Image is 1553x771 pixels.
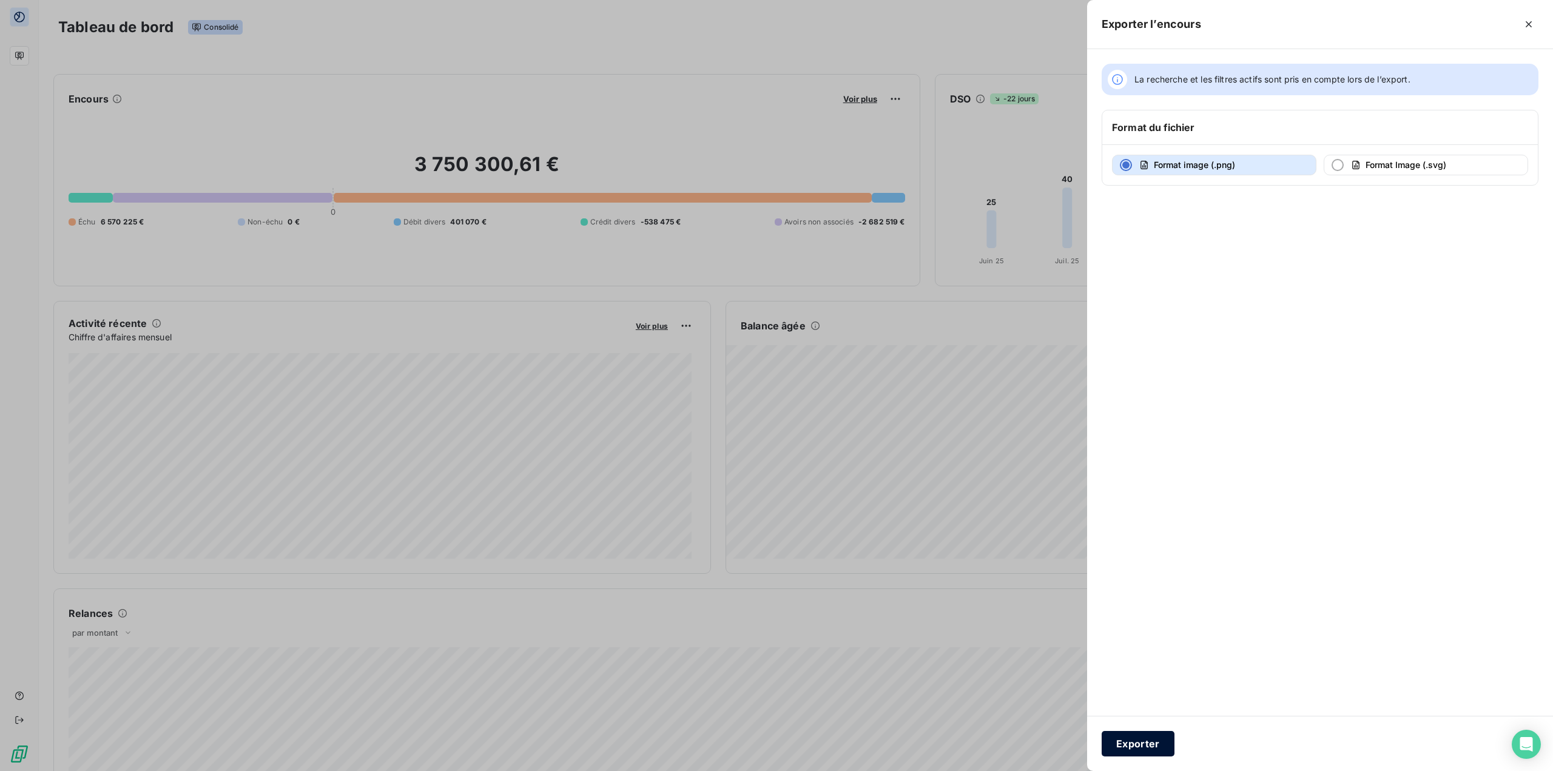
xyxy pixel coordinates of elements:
[1112,155,1316,175] button: Format image (.png)
[1366,160,1446,170] span: Format Image (.svg)
[1102,16,1201,33] h5: Exporter l’encours
[1324,155,1528,175] button: Format Image (.svg)
[1134,73,1410,86] span: La recherche et les filtres actifs sont pris en compte lors de l’export.
[1512,730,1541,759] div: Open Intercom Messenger
[1154,160,1235,170] span: Format image (.png)
[1102,731,1174,756] button: Exporter
[1112,120,1195,135] h6: Format du fichier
